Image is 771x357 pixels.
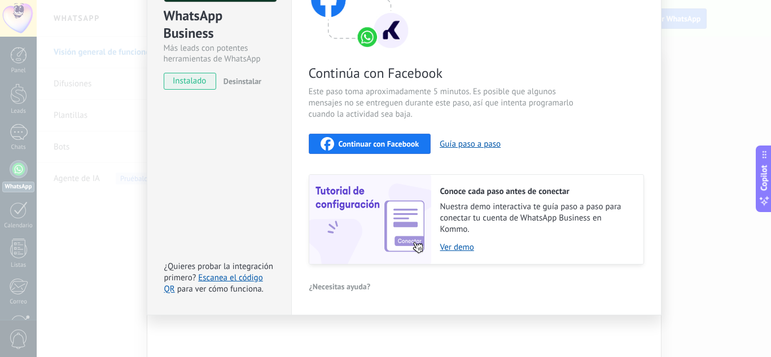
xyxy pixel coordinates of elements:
div: WhatsApp Business [164,7,275,43]
button: Desinstalar [219,73,261,90]
h2: Conoce cada paso antes de conectar [440,186,632,197]
button: ¿Necesitas ayuda? [309,278,371,295]
span: Continuar con Facebook [339,140,419,148]
a: Escanea el código QR [164,272,263,294]
button: Guía paso a paso [440,139,501,149]
span: ¿Quieres probar la integración primero? [164,261,274,283]
span: para ver cómo funciona. [177,284,264,294]
span: Copilot [759,165,770,191]
span: ¿Necesitas ayuda? [309,283,371,290]
a: Ver demo [440,242,632,253]
span: Continúa con Facebook [309,64,577,82]
span: Desinstalar [224,76,261,86]
button: Continuar con Facebook [309,134,431,154]
span: Este paso toma aproximadamente 5 minutos. Es posible que algunos mensajes no se entreguen durante... [309,86,577,120]
span: Nuestra demo interactiva te guía paso a paso para conectar tu cuenta de WhatsApp Business en Kommo. [440,201,632,235]
span: instalado [164,73,216,90]
div: Más leads con potentes herramientas de WhatsApp [164,43,275,64]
